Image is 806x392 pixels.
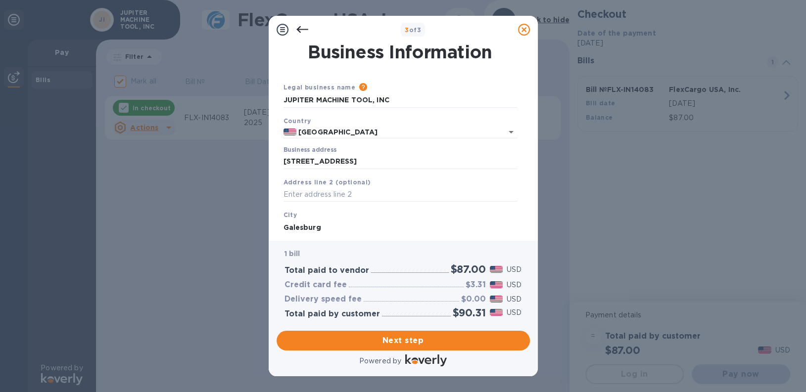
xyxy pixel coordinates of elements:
b: Legal business name [284,84,356,91]
h3: Credit card fee [284,280,347,290]
b: Address line 2 (optional) [284,178,371,186]
button: Next step [277,331,530,350]
b: of 3 [405,26,421,34]
img: Logo [405,354,447,366]
p: USD [507,264,522,275]
p: USD [507,280,522,290]
h3: Total paid by customer [284,309,380,319]
img: USD [490,266,503,273]
button: Open [504,125,518,139]
img: US [284,129,297,135]
h3: Total paid to vendor [284,266,369,275]
b: Country [284,117,311,125]
h3: $3.31 [466,280,486,290]
img: USD [490,296,503,303]
p: USD [507,294,522,305]
h3: Delivery speed fee [284,295,362,304]
input: Enter legal business name [284,93,517,108]
img: USD [490,309,503,316]
h3: $0.00 [461,295,486,304]
h1: Business Information [282,42,519,62]
span: 3 [405,26,409,34]
input: Enter address [284,154,517,169]
b: 1 bill [284,250,300,258]
span: Next step [284,335,522,347]
p: Powered by [359,356,401,366]
h2: $90.31 [453,306,486,319]
img: USD [490,281,503,288]
label: Business address [284,147,336,153]
p: USD [507,307,522,318]
h2: $87.00 [451,263,486,275]
b: City [284,211,297,218]
input: Select country [296,126,489,138]
input: Enter address line 2 [284,187,517,202]
input: Enter city [284,220,517,235]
